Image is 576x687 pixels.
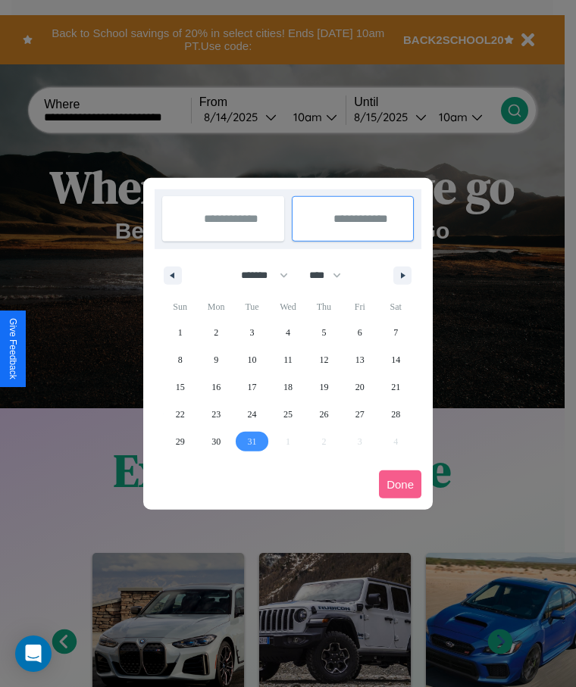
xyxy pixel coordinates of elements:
button: 17 [234,373,270,401]
button: 20 [342,373,377,401]
span: Tue [234,295,270,319]
span: 4 [286,319,290,346]
button: 13 [342,346,377,373]
span: 7 [393,319,398,346]
button: 3 [234,319,270,346]
button: 12 [306,346,342,373]
span: 20 [355,373,365,401]
span: 19 [319,373,328,401]
button: 11 [270,346,305,373]
span: Sat [378,295,414,319]
span: 1 [178,319,183,346]
button: 29 [162,428,198,455]
button: 18 [270,373,305,401]
span: 24 [248,401,257,428]
span: 6 [358,319,362,346]
span: Thu [306,295,342,319]
button: 2 [198,319,233,346]
button: 22 [162,401,198,428]
button: 7 [378,319,414,346]
button: 23 [198,401,233,428]
span: 3 [250,319,255,346]
span: 12 [319,346,328,373]
div: Open Intercom Messenger [15,635,52,672]
button: 24 [234,401,270,428]
span: Sun [162,295,198,319]
span: 2 [214,319,218,346]
button: 9 [198,346,233,373]
span: 31 [248,428,257,455]
button: 21 [378,373,414,401]
span: 14 [391,346,400,373]
span: 17 [248,373,257,401]
button: 8 [162,346,198,373]
span: 29 [176,428,185,455]
span: 16 [211,373,221,401]
div: Give Feedback [8,318,18,379]
button: 6 [342,319,377,346]
span: 25 [283,401,293,428]
span: 9 [214,346,218,373]
button: 5 [306,319,342,346]
button: 26 [306,401,342,428]
span: 28 [391,401,400,428]
button: 1 [162,319,198,346]
span: 15 [176,373,185,401]
span: Wed [270,295,305,319]
span: 10 [248,346,257,373]
button: 25 [270,401,305,428]
span: Fri [342,295,377,319]
span: 13 [355,346,365,373]
button: 30 [198,428,233,455]
button: 28 [378,401,414,428]
span: Mon [198,295,233,319]
button: 4 [270,319,305,346]
span: 5 [321,319,326,346]
button: 16 [198,373,233,401]
span: 18 [283,373,293,401]
span: 11 [283,346,293,373]
span: 26 [319,401,328,428]
button: 15 [162,373,198,401]
span: 22 [176,401,185,428]
span: 21 [391,373,400,401]
button: 14 [378,346,414,373]
span: 27 [355,401,365,428]
span: 23 [211,401,221,428]
button: 19 [306,373,342,401]
button: 10 [234,346,270,373]
button: Done [379,470,421,498]
span: 8 [178,346,183,373]
button: 31 [234,428,270,455]
button: 27 [342,401,377,428]
span: 30 [211,428,221,455]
